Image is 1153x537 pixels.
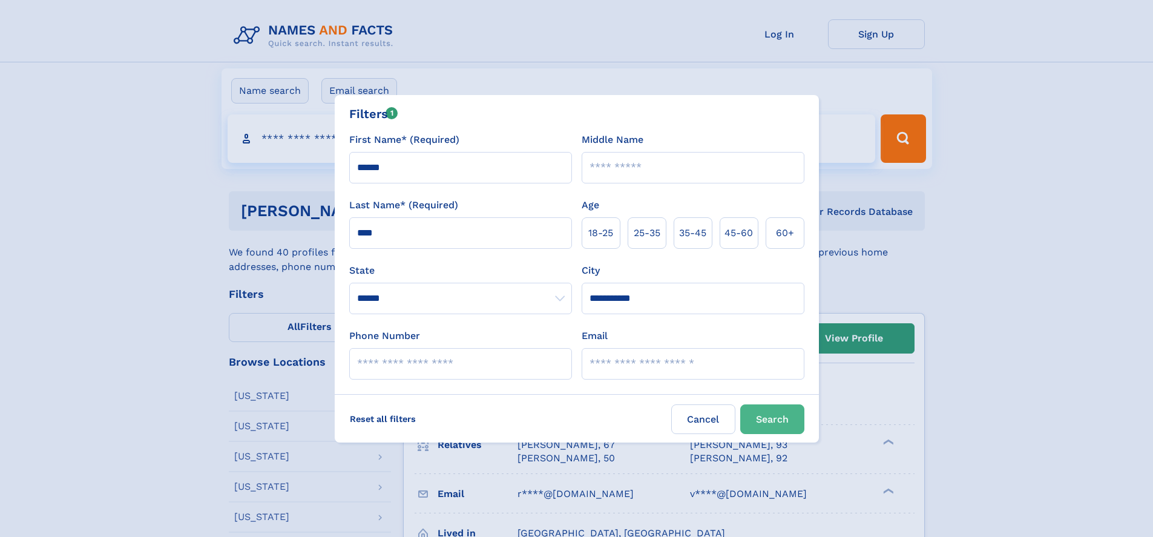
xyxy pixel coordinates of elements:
[679,226,706,240] span: 35‑45
[588,226,613,240] span: 18‑25
[349,133,459,147] label: First Name* (Required)
[671,404,735,434] label: Cancel
[582,329,608,343] label: Email
[582,133,643,147] label: Middle Name
[582,198,599,212] label: Age
[349,263,572,278] label: State
[349,198,458,212] label: Last Name* (Required)
[582,263,600,278] label: City
[342,404,424,433] label: Reset all filters
[724,226,753,240] span: 45‑60
[634,226,660,240] span: 25‑35
[349,329,420,343] label: Phone Number
[740,404,804,434] button: Search
[349,105,398,123] div: Filters
[776,226,794,240] span: 60+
